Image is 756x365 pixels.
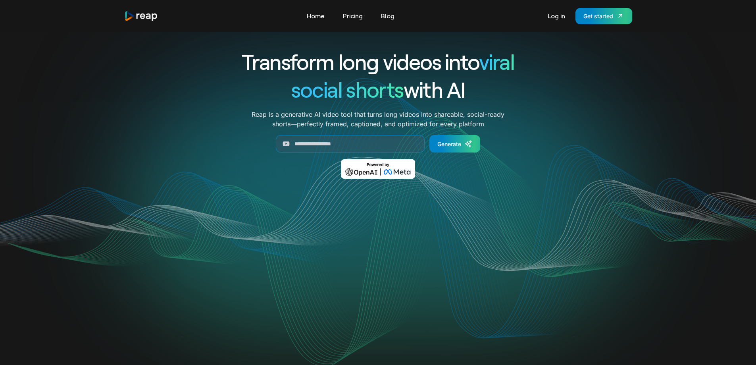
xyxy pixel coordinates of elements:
[252,110,504,129] p: Reap is a generative AI video tool that turns long videos into shareable, social-ready shorts—per...
[437,140,461,148] div: Generate
[339,10,367,22] a: Pricing
[377,10,398,22] a: Blog
[303,10,329,22] a: Home
[544,10,569,22] a: Log in
[213,75,543,103] h1: with AI
[213,135,543,153] form: Generate Form
[213,48,543,75] h1: Transform long videos into
[575,8,632,24] a: Get started
[429,135,480,153] a: Generate
[124,11,158,21] a: home
[341,159,415,179] img: Powered by OpenAI & Meta
[479,48,514,74] span: viral
[218,190,538,350] video: Your browser does not support the video tag.
[583,12,613,20] div: Get started
[291,76,404,102] span: social shorts
[124,11,158,21] img: reap logo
